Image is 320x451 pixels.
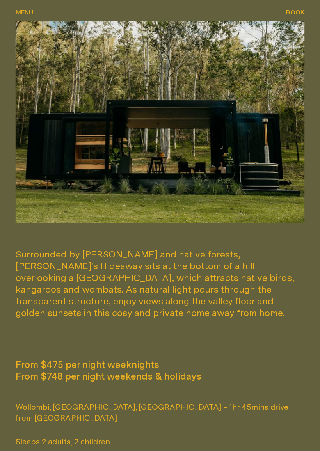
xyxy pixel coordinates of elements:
span: Book [286,9,304,15]
span: From $475 per night weeknights [16,359,304,371]
button: show booking tray [286,8,304,18]
button: show menu [16,8,33,18]
div: Surrounded by [PERSON_NAME] and native forests, [PERSON_NAME]'s Hideaway sits at the bottom of a ... [16,248,304,318]
span: Wollombi, [GEOGRAPHIC_DATA], [GEOGRAPHIC_DATA] – 1hr 45mins drive from [GEOGRAPHIC_DATA] [16,395,304,430]
span: Menu [16,9,33,15]
span: From $748 per night weekends & holidays [16,371,304,382]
